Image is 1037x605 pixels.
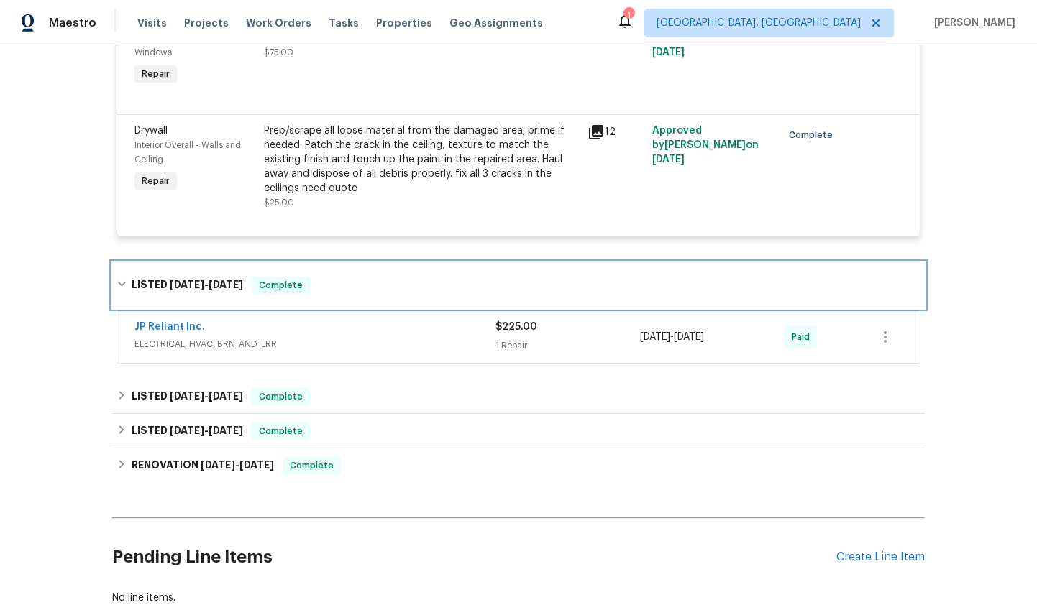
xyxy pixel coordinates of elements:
[928,16,1015,30] span: [PERSON_NAME]
[112,379,925,414] div: LISTED [DATE]-[DATE]Complete
[136,174,175,188] span: Repair
[132,422,243,440] h6: LISTED
[112,414,925,448] div: LISTED [DATE]-[DATE]Complete
[623,9,634,23] div: 1
[652,47,685,57] span: [DATE]
[376,16,432,30] span: Properties
[239,460,274,470] span: [DATE]
[674,332,704,342] span: [DATE]
[134,337,495,351] span: ELECTRICAL, HVAC, BRN_AND_LRR
[789,128,839,142] span: Complete
[170,391,204,401] span: [DATE]
[209,280,243,290] span: [DATE]
[657,16,861,30] span: [GEOGRAPHIC_DATA], [GEOGRAPHIC_DATA]
[132,457,274,474] h6: RENOVATION
[264,198,294,207] span: $25.00
[132,388,243,405] h6: LISTED
[253,424,309,438] span: Complete
[201,460,235,470] span: [DATE]
[495,338,640,353] div: 1 Repair
[201,460,274,470] span: -
[329,18,359,28] span: Tasks
[253,278,309,292] span: Complete
[588,124,644,141] div: 12
[170,391,243,401] span: -
[137,16,167,30] span: Visits
[184,16,229,30] span: Projects
[170,280,243,290] span: -
[49,16,96,30] span: Maestro
[836,550,925,564] div: Create Line Item
[264,124,579,195] div: Prep/scrape all loose material from the damaged area; prime if needed. Patch the crack in the cei...
[652,154,685,165] span: [DATE]
[112,524,836,591] h2: Pending Line Items
[132,277,243,294] h6: LISTED
[792,330,816,344] span: Paid
[170,425,243,435] span: -
[112,262,925,308] div: LISTED [DATE]-[DATE]Complete
[253,389,309,404] span: Complete
[209,391,243,401] span: [DATE]
[136,67,175,81] span: Repair
[640,332,670,342] span: [DATE]
[170,425,204,435] span: [DATE]
[652,126,759,165] span: Approved by [PERSON_NAME] on
[640,330,704,344] span: -
[134,126,168,136] span: Drywall
[284,458,339,473] span: Complete
[112,591,925,605] div: No line items.
[209,425,243,435] span: [DATE]
[134,322,205,332] a: JP Reliant Inc.
[449,16,543,30] span: Geo Assignments
[495,322,537,332] span: $225.00
[170,280,204,290] span: [DATE]
[134,141,241,164] span: Interior Overall - Walls and Ceiling
[112,448,925,483] div: RENOVATION [DATE]-[DATE]Complete
[246,16,311,30] span: Work Orders
[264,48,293,57] span: $75.00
